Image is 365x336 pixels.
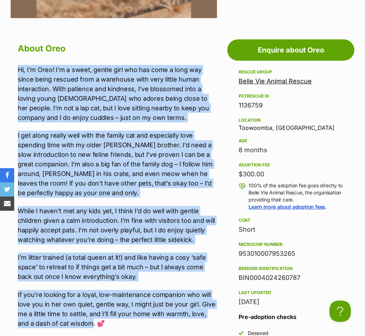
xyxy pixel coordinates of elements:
div: 8 months [239,145,343,155]
div: Short [239,225,343,235]
div: Location [239,117,343,123]
div: [DATE] [239,297,343,307]
a: Enquire about Oreo [227,39,354,61]
a: Privacy Notification [99,1,107,6]
div: Last updated [239,290,343,296]
a: Belle Vie Animal Rescue [239,77,312,85]
a: Learn more about adoption fees [249,204,325,210]
p: Hi, I’m Oreo! I’m a sweet, gentle girl who has come a long way since being rescued from a warehou... [18,65,217,122]
div: $300.00 [239,169,343,179]
p: While I haven’t met any kids yet, I think I’d do well with gentle children given a calm introduct... [18,206,217,244]
h3: Pre-adoption checks [239,313,343,321]
div: Toowoomba, [GEOGRAPHIC_DATA] [239,116,343,131]
div: Coat [239,217,343,223]
p: I’m litter trained (a total queen at it!) and like having a cosy ‘safe space’ to retreat to if th... [18,253,217,281]
img: iconc.png [99,0,106,6]
div: Age [239,138,343,144]
div: Microchip number [239,242,343,247]
h2: About Oreo [18,41,217,56]
img: consumer-privacy-logo.png [1,1,6,6]
iframe: Help Scout Beacon - Open [329,301,351,322]
p: I get along really well with the family cat and especially love spending time with my older [PERS... [18,131,217,198]
p: If you’re looking for a loyal, low-maintenance companion who will love you in her own quiet, gent... [18,290,217,328]
div: 953010007953265 [239,249,343,259]
img: consumer-privacy-logo.png [100,1,106,6]
div: Breeder identification [239,266,343,271]
p: 100% of the adoption fee goes directly to Belle Vie Animal Rescue, the organisation providing the... [249,182,343,210]
div: PetRescue ID [239,93,343,99]
div: BIN0004024260787 [239,273,343,283]
div: Adoption fee [239,162,343,168]
img: Yes [239,331,244,336]
div: 1136759 [239,100,343,110]
div: Rescue group [239,69,343,75]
